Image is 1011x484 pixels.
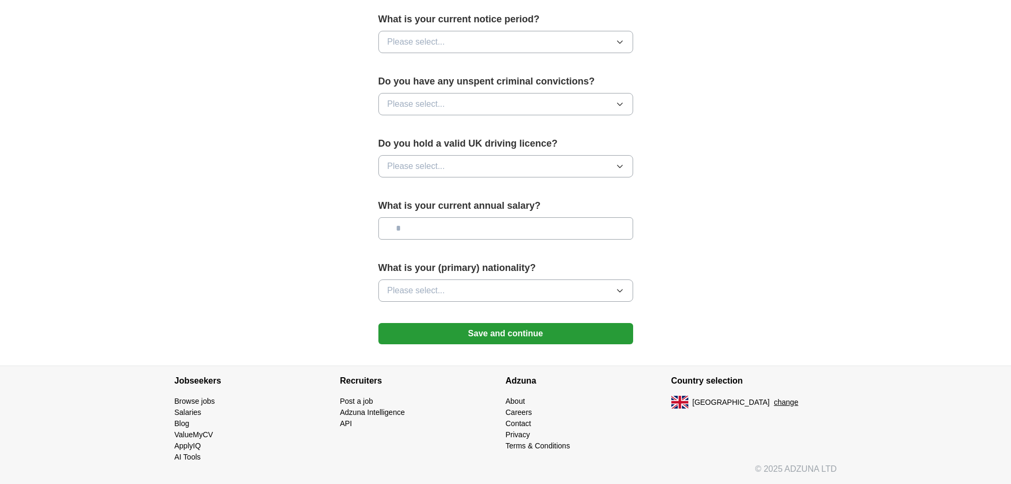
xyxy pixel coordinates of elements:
span: Please select... [387,284,445,297]
span: Please select... [387,160,445,173]
span: Please select... [387,98,445,111]
div: © 2025 ADZUNA LTD [166,463,845,484]
a: AI Tools [175,453,201,461]
span: [GEOGRAPHIC_DATA] [693,397,770,408]
a: Post a job [340,397,373,405]
a: Salaries [175,408,202,417]
a: ApplyIQ [175,441,201,450]
a: Terms & Conditions [506,441,570,450]
a: Contact [506,419,531,428]
button: Please select... [378,31,633,53]
button: Please select... [378,279,633,302]
label: What is your current notice period? [378,12,633,27]
label: What is your current annual salary? [378,199,633,213]
a: Adzuna Intelligence [340,408,405,417]
button: Please select... [378,155,633,177]
label: Do you hold a valid UK driving licence? [378,137,633,151]
button: change [774,397,798,408]
label: Do you have any unspent criminal convictions? [378,74,633,89]
button: Please select... [378,93,633,115]
span: Please select... [387,36,445,48]
a: Browse jobs [175,397,215,405]
a: About [506,397,525,405]
a: ValueMyCV [175,430,213,439]
a: Careers [506,408,532,417]
img: UK flag [671,396,688,409]
a: Blog [175,419,189,428]
label: What is your (primary) nationality? [378,261,633,275]
a: API [340,419,352,428]
button: Save and continue [378,323,633,344]
a: Privacy [506,430,530,439]
h4: Country selection [671,366,837,396]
